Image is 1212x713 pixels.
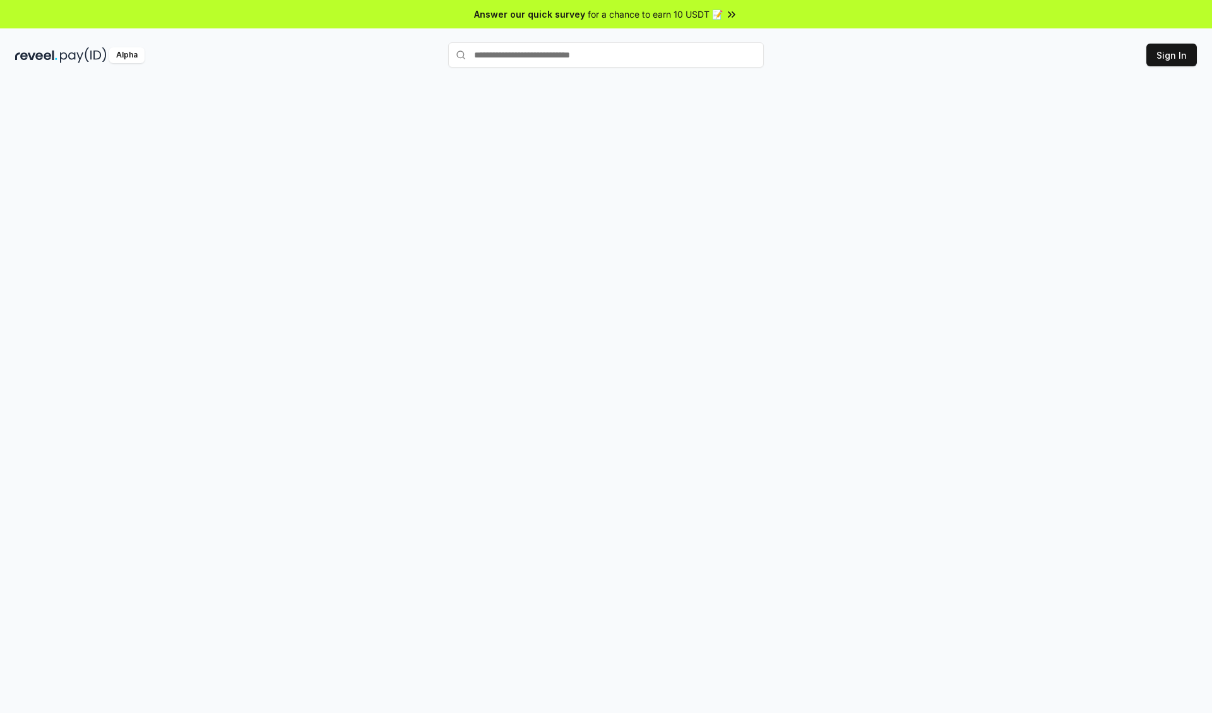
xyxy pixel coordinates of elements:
button: Sign In [1146,44,1197,66]
img: reveel_dark [15,47,57,63]
img: pay_id [60,47,107,63]
span: for a chance to earn 10 USDT 📝 [588,8,723,21]
div: Alpha [109,47,145,63]
span: Answer our quick survey [474,8,585,21]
